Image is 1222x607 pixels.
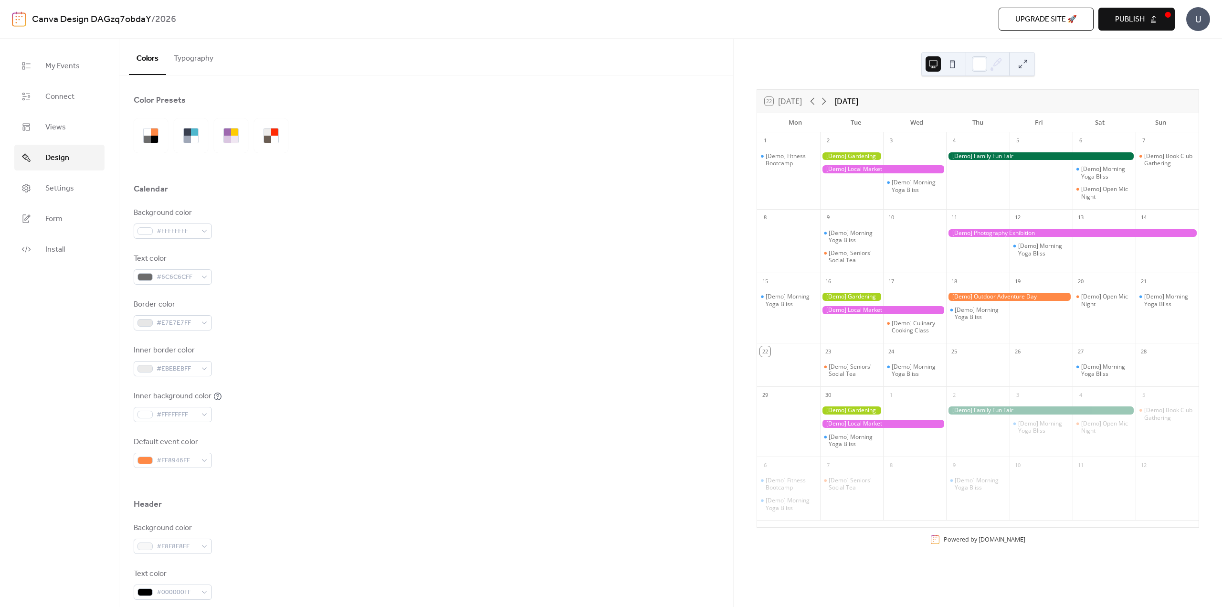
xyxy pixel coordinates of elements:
[45,152,69,164] span: Design
[45,91,74,103] span: Connect
[32,11,151,29] a: Canva Design DAGzq7obdaY
[1012,390,1023,400] div: 3
[946,152,1135,160] div: [Demo] Family Fun Fair
[14,145,105,170] a: Design
[760,390,770,400] div: 29
[999,8,1094,31] button: Upgrade site 🚀
[157,409,197,421] span: #FFFFFFFF
[948,113,1009,132] div: Thu
[757,152,820,167] div: [Demo] Fitness Bootcamp
[134,522,210,534] div: Background color
[1075,276,1086,287] div: 20
[1075,213,1086,223] div: 13
[151,11,155,29] b: /
[1073,363,1136,378] div: [Demo] Morning Yoga Bliss
[1138,276,1149,287] div: 21
[820,249,883,264] div: [Demo] Seniors' Social Tea
[946,477,1009,491] div: [Demo] Morning Yoga Bliss
[883,363,946,378] div: [Demo] Morning Yoga Bliss
[949,136,959,146] div: 4
[1012,346,1023,357] div: 26
[134,299,210,310] div: Border color
[157,455,197,467] span: #FF8946FF
[946,293,1072,301] div: [Demo] Outdoor Adventure Day
[1138,460,1149,470] div: 12
[944,535,1025,543] div: Powered by
[1081,363,1132,378] div: [Demo] Morning Yoga Bliss
[14,175,105,201] a: Settings
[829,229,879,244] div: [Demo] Morning Yoga Bliss
[886,346,896,357] div: 24
[157,272,197,283] span: #6C6C6CFF
[946,306,1009,321] div: [Demo] Morning Yoga Bliss
[886,276,896,287] div: 17
[1075,136,1086,146] div: 6
[820,363,883,378] div: [Demo] Seniors' Social Tea
[157,363,197,375] span: #EBEBEBFF
[1138,390,1149,400] div: 5
[766,477,816,491] div: [Demo] Fitness Bootcamp
[166,39,221,74] button: Typography
[1186,7,1210,31] div: U
[829,477,879,491] div: [Demo] Seniors' Social Tea
[1010,242,1073,257] div: [Demo] Morning Yoga Bliss
[45,213,63,225] span: Form
[1081,420,1132,435] div: [Demo] Open Mic Night
[760,213,770,223] div: 8
[157,587,197,598] span: #000000FF
[1081,185,1132,200] div: [Demo] Open Mic Night
[883,319,946,334] div: [Demo] Culinary Cooking Class
[820,293,883,301] div: [Demo] Gardening Workshop
[12,11,26,27] img: logo
[1144,406,1195,421] div: [Demo] Book Club Gathering
[134,568,210,580] div: Text color
[1136,152,1199,167] div: [Demo] Book Club Gathering
[829,249,879,264] div: [Demo] Seniors' Social Tea
[14,236,105,262] a: Install
[134,345,210,356] div: Inner border color
[1075,460,1086,470] div: 11
[45,122,66,133] span: Views
[820,152,883,160] div: [Demo] Gardening Workshop
[1138,213,1149,223] div: 14
[946,229,1199,237] div: [Demo] Photography Exhibition
[1073,420,1136,435] div: [Demo] Open Mic Night
[823,276,833,287] div: 16
[1136,293,1199,308] div: [Demo] Morning Yoga Bliss
[766,152,816,167] div: [Demo] Fitness Bootcamp
[1081,293,1132,308] div: [Demo] Open Mic Night
[1073,165,1136,180] div: [Demo] Morning Yoga Bliss
[826,113,887,132] div: Tue
[14,53,105,79] a: My Events
[760,460,770,470] div: 6
[1018,420,1069,435] div: [Demo] Morning Yoga Bliss
[757,477,820,491] div: [Demo] Fitness Bootcamp
[1012,136,1023,146] div: 5
[823,390,833,400] div: 30
[45,244,65,256] span: Install
[886,136,896,146] div: 3
[820,165,946,173] div: [Demo] Local Market
[1012,460,1023,470] div: 10
[886,213,896,223] div: 10
[949,276,959,287] div: 18
[760,276,770,287] div: 15
[766,293,816,308] div: [Demo] Morning Yoga Bliss
[1075,390,1086,400] div: 4
[829,363,879,378] div: [Demo] Seniors' Social Tea
[1144,152,1195,167] div: [Demo] Book Club Gathering
[134,253,210,265] div: Text color
[757,497,820,511] div: [Demo] Morning Yoga Bliss
[946,406,1135,415] div: [Demo] Family Fun Fair
[949,213,959,223] div: 11
[955,306,1005,321] div: [Demo] Morning Yoga Bliss
[1008,113,1069,132] div: Fri
[1012,213,1023,223] div: 12
[766,497,816,511] div: [Demo] Morning Yoga Bliss
[760,136,770,146] div: 1
[820,229,883,244] div: [Demo] Morning Yoga Bliss
[1073,293,1136,308] div: [Demo] Open Mic Night
[134,95,186,106] div: Color Presets
[829,433,879,448] div: [Demo] Morning Yoga Bliss
[155,11,176,29] b: 2026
